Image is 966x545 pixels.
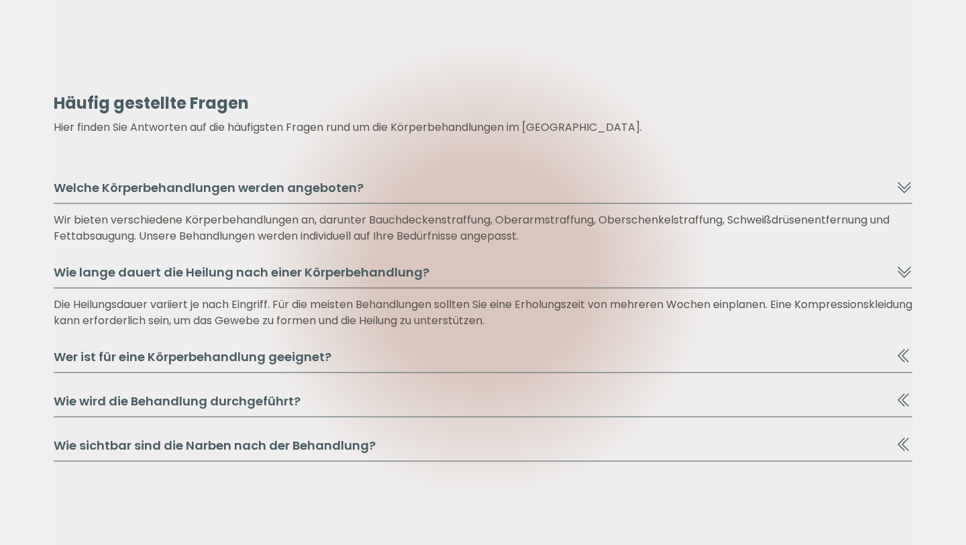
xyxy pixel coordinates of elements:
[54,297,912,329] div: Die Heilungsdauer variiert je nach Eingriff. Für die meisten Behandlungen sollten Sie eine Erholu...
[54,119,912,136] p: Hier finden Sie Antworten auf die häufigsten Fragen rund um die Körperbehandlungen im [GEOGRAPHIC...
[54,436,912,462] button: Wie sichtbar sind die Narben nach der Behandlung?
[54,348,912,373] button: Wer ist für eine Körperbehandlung geeignet?
[54,212,912,244] div: Wir bieten verschiedene Körperbehandlungen an, darunter Bauchdeckenstraffung, Oberarmstraffung, O...
[54,93,912,114] h6: Häufig gestellte Fragen
[54,263,912,289] button: Wie lange dauert die Heilung nach einer Körperbehandlung?
[54,179,912,204] button: Welche Körperbehandlungen werden angeboten?
[54,392,912,417] button: Wie wird die Behandlung durchgeführt?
